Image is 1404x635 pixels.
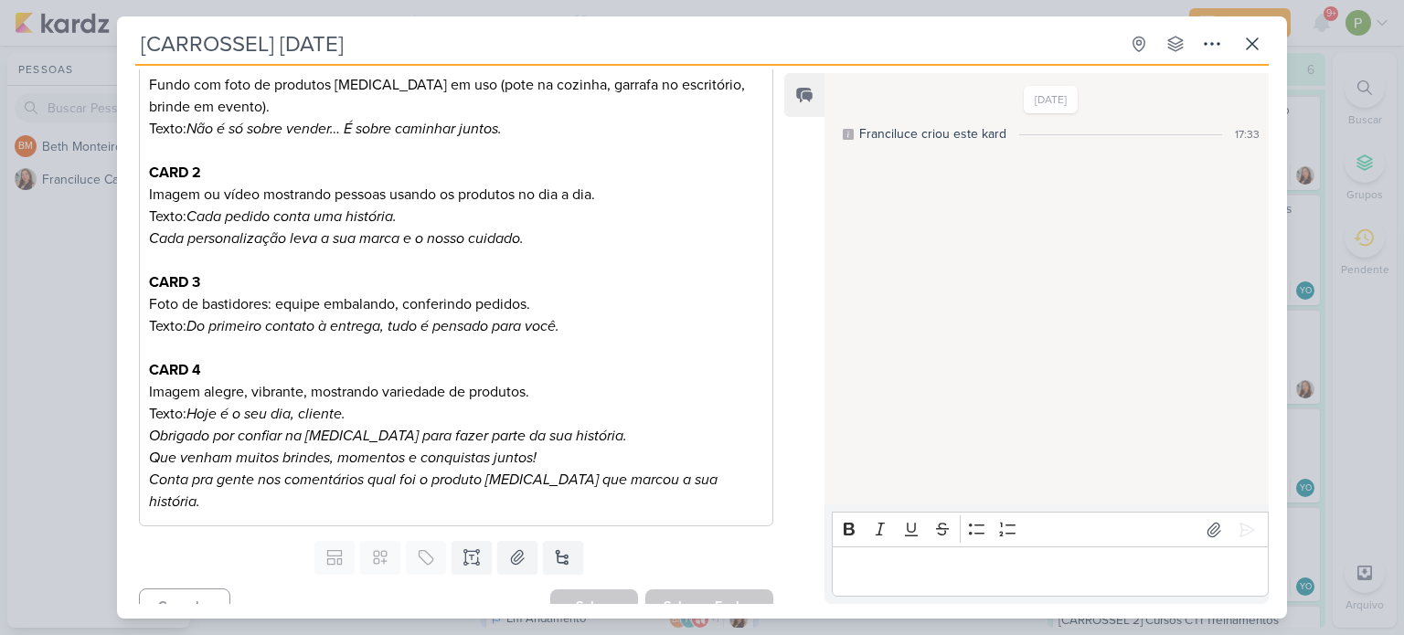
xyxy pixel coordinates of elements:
[149,471,718,511] i: Conta pra gente nos comentários qual foi o produto [MEDICAL_DATA] que marcou a sua história.
[859,124,1006,143] div: Franciluce criou este kard
[149,427,627,445] i: Obrigado por confiar na [MEDICAL_DATA] para fazer parte da sua história.
[832,512,1269,547] div: Editor toolbar
[149,361,201,379] strong: CARD 4
[139,588,230,624] button: Cancelar
[149,164,201,182] strong: CARD 2
[186,207,397,226] i: Cada pedido conta uma história.
[149,229,524,248] i: Cada personalização leva a sua marca e o nosso cuidado.
[149,359,763,469] p: Imagem alegre, vibrante, mostrando variedade de produtos. Texto:
[149,273,200,291] strong: CARD 3
[1235,126,1260,143] div: 17:33
[135,27,1119,60] input: Kard Sem Título
[149,162,763,228] p: Imagem ou vídeo mostrando pessoas usando os produtos no dia a dia. Texto:
[149,449,537,467] i: Que venham muitos brindes, momentos e conquistas juntos!
[832,546,1269,597] div: Editor editing area: main
[139,38,773,527] div: Editor editing area: main
[186,405,346,423] i: Hoje é o seu dia, cliente.
[149,52,763,140] p: Fundo com foto de produtos [MEDICAL_DATA] em uso (pote na cozinha, garrafa no escritório, brinde ...
[186,120,502,138] i: Não é só sobre vender… É sobre caminhar juntos.
[149,271,763,337] p: Foto de bastidores: equipe embalando, conferindo pedidos. Texto:
[186,317,559,335] i: Do primeiro contato à entrega, tudo é pensado para você.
